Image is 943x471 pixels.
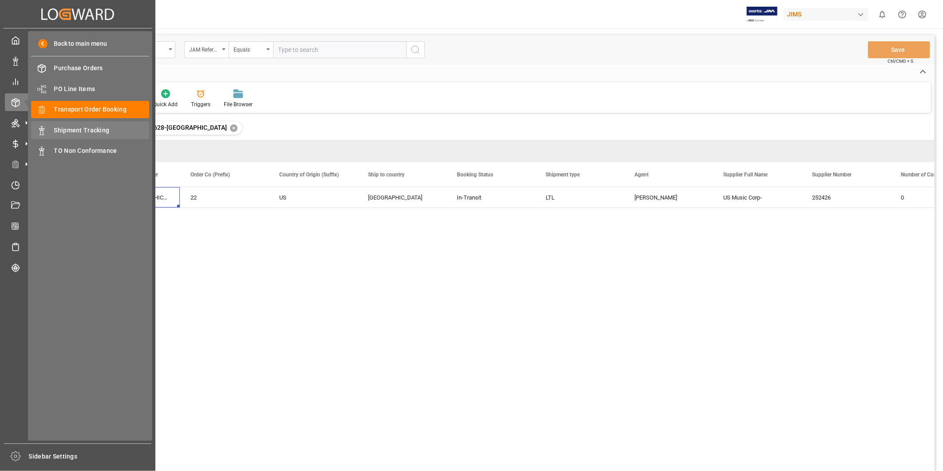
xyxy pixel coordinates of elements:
span: TO Non Conformance [54,146,150,156]
a: CO2 Calculator [5,217,151,235]
a: My Cockpit [5,32,151,49]
a: Timeslot Management V2 [5,176,151,193]
div: Quick Add [153,100,178,108]
span: Supplier Number [812,172,852,178]
button: Save [868,41,930,58]
span: Booking Status [457,172,493,178]
img: Exertis%20JAM%20-%20Email%20Logo.jpg_1722504956.jpg [747,7,777,22]
span: Ctrl/CMD + S [888,58,913,64]
button: open menu [184,41,229,58]
button: Help Center [892,4,912,24]
button: JIMS [784,6,872,23]
div: [PERSON_NAME] [634,188,702,208]
span: Back to main menu [48,39,107,48]
a: TO Non Conformance [31,142,149,160]
span: Order Co (Prefix) [190,172,230,178]
span: PO Line Items [54,84,150,94]
input: Type to search [273,41,406,58]
a: Purchase Orders [31,60,149,77]
div: Triggers [191,100,210,108]
span: Ship to country [368,172,404,178]
button: search button [406,41,425,58]
span: Transport Order Booking [54,105,150,114]
span: Shipment type [546,172,580,178]
div: 252426 [801,187,890,208]
span: 22-10628-[GEOGRAPHIC_DATA] [137,124,227,131]
div: US Music Corp- [713,187,801,208]
span: Sidebar Settings [29,452,152,461]
a: Shipment Tracking [31,121,149,139]
span: Supplier Full Name [723,172,768,178]
a: Sailing Schedules [5,238,151,255]
div: LTL [546,188,613,208]
div: US [279,188,347,208]
span: Purchase Orders [54,64,150,73]
a: Data Management [5,52,151,69]
span: Shipment Tracking [54,126,150,135]
div: In-Transit [457,188,524,208]
div: [GEOGRAPHIC_DATA] [368,188,436,208]
div: Equals [234,44,264,54]
div: File Browser [224,100,253,108]
a: PO Line Items [31,80,149,97]
a: Transport Order Booking [31,101,149,118]
div: ✕ [230,124,238,132]
button: show 0 new notifications [872,4,892,24]
span: Agent [634,172,649,178]
button: open menu [229,41,273,58]
div: JAM Reference Number [189,44,219,54]
div: 22 [190,188,258,208]
span: Country of Origin (Suffix) [279,172,339,178]
a: Document Management [5,197,151,214]
a: My Reports [5,73,151,90]
a: Tracking Shipment [5,259,151,276]
div: JIMS [784,8,869,21]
